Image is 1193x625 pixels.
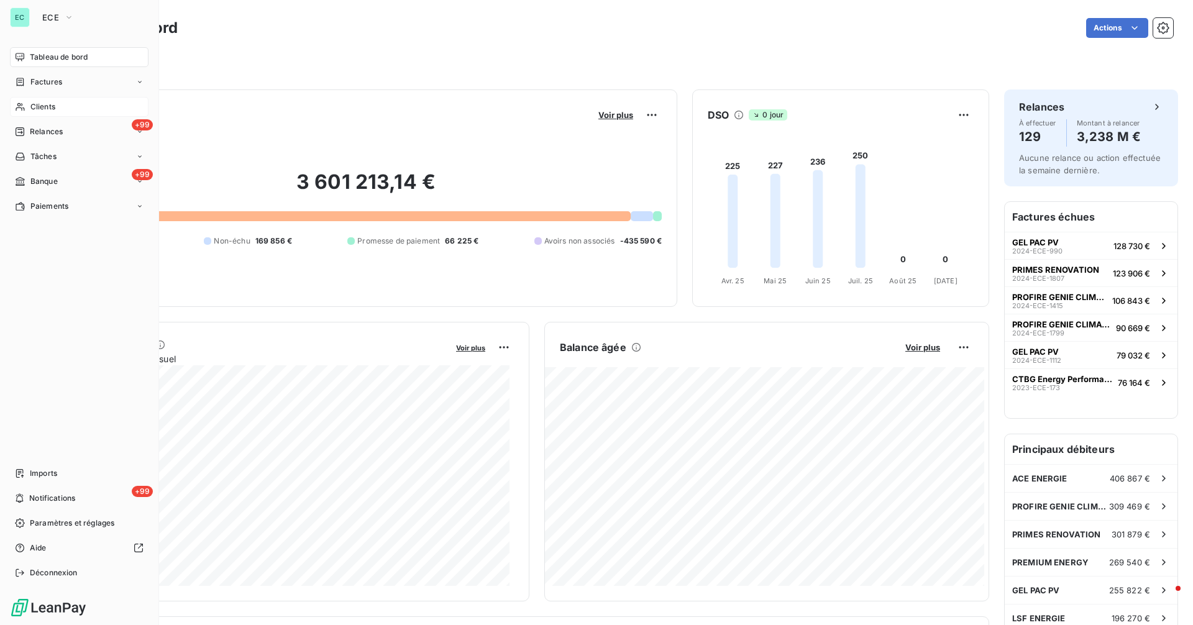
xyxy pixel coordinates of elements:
[1005,434,1177,464] h6: Principaux débiteurs
[1086,18,1148,38] button: Actions
[1005,314,1177,341] button: PROFIRE GENIE CLIMATIQUE2024-ECE-179990 669 €
[29,493,75,504] span: Notifications
[30,468,57,479] span: Imports
[214,235,250,247] span: Non-échu
[70,170,662,207] h2: 3 601 213,14 €
[1012,265,1099,275] span: PRIMES RENOVATION
[1077,127,1141,147] h4: 3,238 M €
[42,12,59,22] span: ECE
[30,76,62,88] span: Factures
[749,109,787,121] span: 0 jour
[848,276,873,285] tspan: Juil. 25
[1019,153,1161,175] span: Aucune relance ou action effectuée la semaine dernière.
[1012,374,1113,384] span: CTBG Energy Performance
[30,201,68,212] span: Paiements
[1077,119,1141,127] span: Montant à relancer
[452,342,489,353] button: Voir plus
[934,276,958,285] tspan: [DATE]
[1005,368,1177,396] button: CTBG Energy Performance2023-ECE-17376 164 €
[30,542,47,554] span: Aide
[1012,384,1060,391] span: 2023-ECE-173
[255,235,292,247] span: 169 856 €
[1012,302,1063,309] span: 2024-ECE-1415
[544,235,615,247] span: Avoirs non associés
[30,52,88,63] span: Tableau de bord
[10,598,87,618] img: Logo LeanPay
[905,342,940,352] span: Voir plus
[1110,473,1150,483] span: 406 867 €
[1112,529,1150,539] span: 301 879 €
[445,235,478,247] span: 66 225 €
[1012,613,1066,623] span: LSF ENERGIE
[721,276,744,285] tspan: Avr. 25
[1112,296,1150,306] span: 106 843 €
[902,342,944,353] button: Voir plus
[889,276,916,285] tspan: Août 25
[560,340,626,355] h6: Balance âgée
[1005,259,1177,286] button: PRIMES RENOVATION2024-ECE-1807123 906 €
[1109,585,1150,595] span: 255 822 €
[132,169,153,180] span: +99
[1012,237,1059,247] span: GEL PAC PV
[1113,268,1150,278] span: 123 906 €
[1012,329,1064,337] span: 2024-ECE-1799
[30,126,63,137] span: Relances
[132,486,153,497] span: +99
[30,176,58,187] span: Banque
[1019,99,1064,114] h6: Relances
[1012,319,1111,329] span: PROFIRE GENIE CLIMATIQUE
[10,7,30,27] div: EC
[595,109,637,121] button: Voir plus
[1012,275,1064,282] span: 2024-ECE-1807
[1012,585,1060,595] span: GEL PAC PV
[1117,350,1150,360] span: 79 032 €
[620,235,662,247] span: -435 590 €
[1012,347,1059,357] span: GEL PAC PV
[70,352,447,365] span: Chiffre d'affaires mensuel
[1005,286,1177,314] button: PROFIRE GENIE CLIMATIQUE2024-ECE-1415106 843 €
[10,538,149,558] a: Aide
[1019,127,1056,147] h4: 129
[30,518,114,529] span: Paramètres et réglages
[1012,357,1061,364] span: 2024-ECE-1112
[598,110,633,120] span: Voir plus
[1012,247,1063,255] span: 2024-ECE-990
[805,276,831,285] tspan: Juin 25
[764,276,787,285] tspan: Mai 25
[708,107,729,122] h6: DSO
[1005,232,1177,259] button: GEL PAC PV2024-ECE-990128 730 €
[132,119,153,130] span: +99
[1109,501,1150,511] span: 309 469 €
[1012,529,1101,539] span: PRIMES RENOVATION
[1019,119,1056,127] span: À effectuer
[1012,557,1089,567] span: PREMIUM ENERGY
[1118,378,1150,388] span: 76 164 €
[1109,557,1150,567] span: 269 540 €
[30,101,55,112] span: Clients
[1005,202,1177,232] h6: Factures échues
[1012,292,1107,302] span: PROFIRE GENIE CLIMATIQUE
[1116,323,1150,333] span: 90 669 €
[1012,473,1067,483] span: ACE ENERGIE
[357,235,440,247] span: Promesse de paiement
[456,344,485,352] span: Voir plus
[1005,341,1177,368] button: GEL PAC PV2024-ECE-111279 032 €
[30,151,57,162] span: Tâches
[1151,583,1181,613] iframe: Intercom live chat
[1012,501,1109,511] span: PROFIRE GENIE CLIMATIQUE
[30,567,78,578] span: Déconnexion
[1112,613,1150,623] span: 196 270 €
[1113,241,1150,251] span: 128 730 €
